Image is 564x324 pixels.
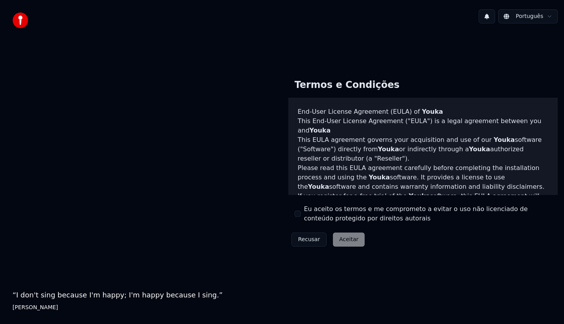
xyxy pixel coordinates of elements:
[409,192,430,200] span: Youka
[291,233,327,247] button: Recusar
[369,174,390,181] span: Youka
[288,73,406,98] div: Termos e Condições
[298,163,548,192] p: Please read this EULA agreement carefully before completing the installation process and using th...
[493,136,515,143] span: Youka
[298,192,548,229] p: If you register for a free trial of the software, this EULA agreement will also govern that trial...
[469,145,490,153] span: Youka
[378,145,399,153] span: Youka
[298,135,548,163] p: This EULA agreement governs your acquisition and use of our software ("Software") directly from o...
[308,183,329,190] span: Youka
[13,304,269,311] footer: [PERSON_NAME]
[304,204,551,223] label: Eu aceito os termos e me comprometo a evitar o uso não licenciado de conteúdo protegido por direi...
[13,13,28,28] img: youka
[13,290,269,301] p: “ I don't sing because I'm happy; I'm happy because I sing. ”
[298,107,548,116] h3: End-User License Agreement (EULA) of
[422,108,443,115] span: Youka
[309,127,331,134] span: Youka
[298,116,548,135] p: This End-User License Agreement ("EULA") is a legal agreement between you and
